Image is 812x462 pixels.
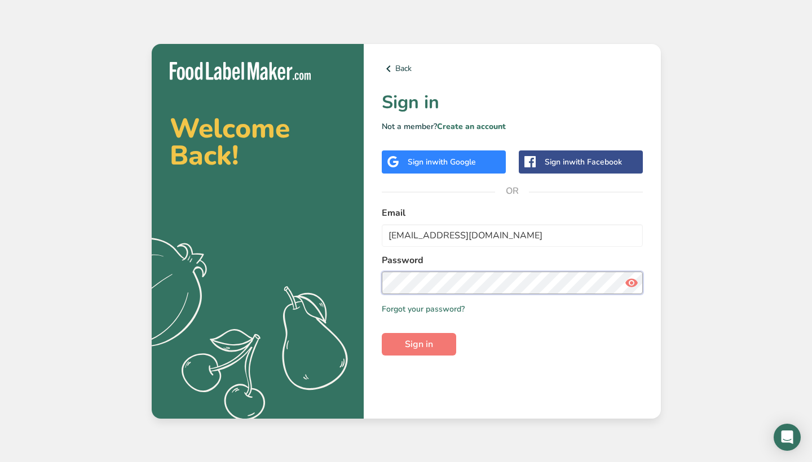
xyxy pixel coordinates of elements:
div: Sign in [408,156,476,168]
button: Sign in [382,333,456,356]
label: Password [382,254,643,267]
span: Sign in [405,337,433,351]
span: OR [495,174,529,208]
h1: Sign in [382,89,643,116]
label: Email [382,206,643,220]
span: with Google [432,157,476,167]
span: with Facebook [569,157,622,167]
div: Sign in [545,156,622,168]
a: Create an account [437,121,506,132]
div: Open Intercom Messenger [774,424,801,451]
input: Enter Your Email [382,224,643,247]
a: Back [382,62,643,75]
h2: Welcome Back! [170,115,346,169]
a: Forgot your password? [382,303,465,315]
p: Not a member? [382,121,643,132]
img: Food Label Maker [170,62,311,81]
